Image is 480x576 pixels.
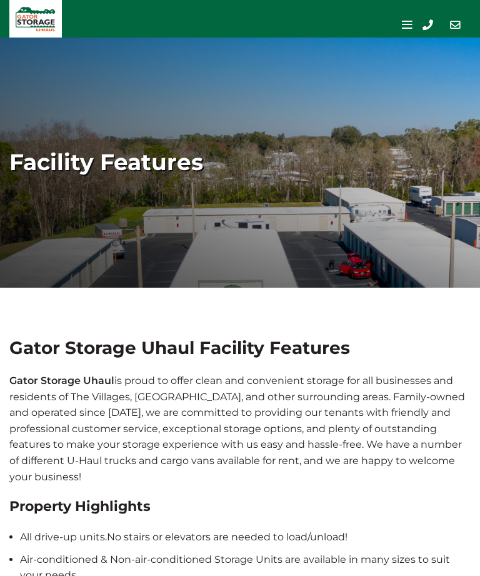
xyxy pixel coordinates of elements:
[9,336,471,360] h1: Gator Storage Uhaul Facility Features
[9,375,114,387] b: Gator Storage Uhaul
[20,531,107,543] span: All drive-up units.
[9,149,471,176] h1: Facility Features
[20,531,347,543] span: No stairs or elevators are needed to load/unload!
[9,375,465,483] span: is proud to offer clean and convenient storage for all businesses and residents of The Villages, ...
[9,497,471,517] h3: Property Highlights
[444,14,466,36] a: Contact Us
